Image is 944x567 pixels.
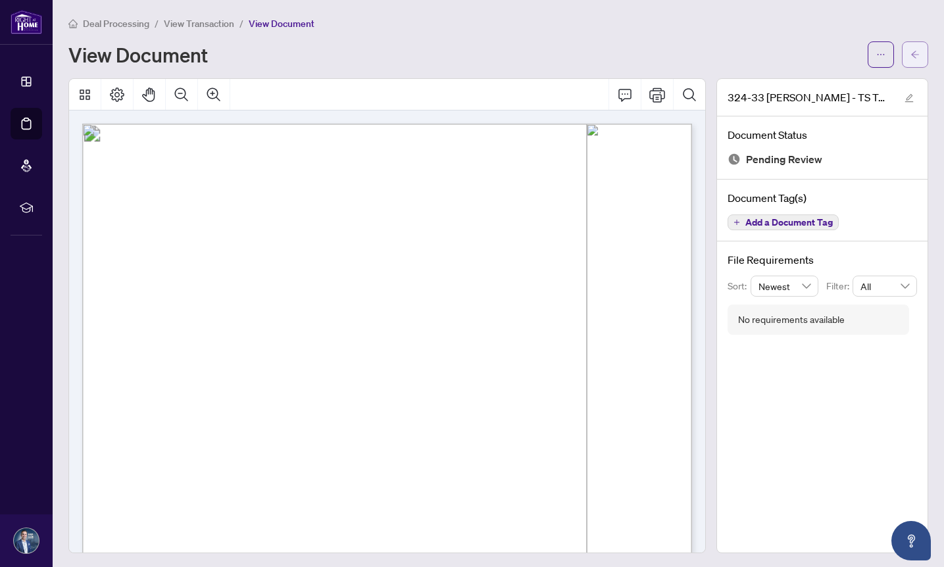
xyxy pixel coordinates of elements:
div: No requirements available [738,312,845,327]
span: 324-33 [PERSON_NAME] - TS TO BE REVIEWED BY [PERSON_NAME].pdf [728,89,892,105]
h4: Document Status [728,127,917,143]
span: home [68,19,78,28]
h1: View Document [68,44,208,65]
span: View Transaction [164,18,234,30]
span: Add a Document Tag [745,218,833,227]
span: Deal Processing [83,18,149,30]
span: ellipsis [876,50,885,59]
span: plus [733,219,740,226]
img: Document Status [728,153,741,166]
p: Filter: [826,279,853,293]
p: Sort: [728,279,751,293]
h4: File Requirements [728,252,917,268]
li: / [155,16,159,31]
button: Add a Document Tag [728,214,839,230]
span: Pending Review [746,151,822,168]
span: edit [905,93,914,103]
span: All [860,276,909,296]
img: logo [11,10,42,34]
li: / [239,16,243,31]
span: View Document [249,18,314,30]
img: Profile Icon [14,528,39,553]
span: arrow-left [910,50,920,59]
button: Open asap [891,521,931,560]
span: Newest [758,276,811,296]
h4: Document Tag(s) [728,190,917,206]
